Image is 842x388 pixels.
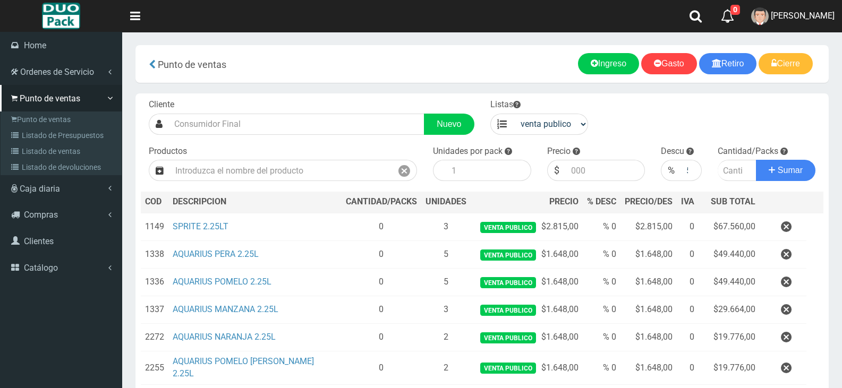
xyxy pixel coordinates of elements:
td: 3 [421,213,471,241]
span: CRIPCION [188,196,226,206]
label: Precio [547,145,571,158]
td: 0 [342,241,421,269]
span: SUB TOTAL [711,196,755,208]
span: venta publico [480,363,536,374]
input: Cantidad [718,160,757,181]
td: 0 [342,213,421,241]
span: Ordenes de Servicio [20,67,94,77]
td: % 0 [583,351,620,385]
img: User Image [751,7,769,25]
td: % 0 [583,269,620,296]
span: Home [24,40,46,50]
td: 1149 [141,213,168,241]
td: 2255 [141,351,168,385]
span: Caja diaria [20,184,60,194]
input: Consumidor Final [169,114,424,135]
td: 1337 [141,296,168,324]
a: AQUARIUS MANZANA 2.25L [173,304,278,314]
div: % [661,160,681,181]
input: 000 [566,160,645,181]
a: Ingreso [578,53,639,74]
td: $1.648,00 [620,296,677,324]
td: 0 [677,269,699,296]
span: Clientes [24,236,54,246]
input: 1 [446,160,531,181]
td: 0 [342,351,421,385]
a: Listado de devoluciones [3,159,122,175]
td: 0 [677,351,699,385]
td: % 0 [583,324,620,351]
th: CANTIDAD/PACKS [342,192,421,213]
td: 2 [421,324,471,351]
td: 1338 [141,241,168,269]
span: Catálogo [24,263,58,273]
span: Sumar [778,166,803,175]
span: venta publico [480,332,536,343]
a: AQUARIUS PERA 2.25L [173,249,259,259]
span: venta publico [480,277,536,288]
span: venta publico [480,305,536,316]
input: Introduzca el nombre del producto [170,160,392,181]
td: $19.776,00 [699,351,760,385]
td: 0 [342,324,421,351]
a: AQUARIUS POMELO 2.25L [173,277,271,287]
td: $1.648,00 [620,269,677,296]
a: Gasto [641,53,697,74]
a: AQUARIUS NARANJA 2.25L [173,332,276,342]
span: 0 [730,5,740,15]
td: 0 [677,296,699,324]
label: Cliente [149,99,174,111]
img: Logo grande [42,3,80,29]
span: venta publico [480,222,536,233]
td: 0 [342,269,421,296]
span: Punto de ventas [158,59,226,70]
td: 0 [677,241,699,269]
td: $19.776,00 [699,324,760,351]
a: Punto de ventas [3,111,122,127]
td: $2.815,00 [620,213,677,241]
input: 000 [681,160,702,181]
span: venta publico [480,249,536,261]
td: 0 [677,213,699,241]
td: 5 [421,269,471,296]
td: 0 [677,324,699,351]
td: $29.664,00 [699,296,760,324]
span: [PERSON_NAME] [771,11,835,21]
td: $1.648,00 [471,296,583,324]
span: Compras [24,210,58,220]
td: $1.648,00 [471,324,583,351]
td: $1.648,00 [620,351,677,385]
div: $ [547,160,566,181]
td: $1.648,00 [471,269,583,296]
td: $49.440,00 [699,241,760,269]
td: $1.648,00 [471,351,583,385]
button: Sumar [756,160,815,181]
td: $49.440,00 [699,269,760,296]
td: 3 [421,296,471,324]
td: 2 [421,351,471,385]
td: $2.815,00 [471,213,583,241]
a: SPRITE 2.25LT [173,221,228,231]
td: $1.648,00 [471,241,583,269]
label: Listas [490,99,521,111]
td: $1.648,00 [620,241,677,269]
td: 2272 [141,324,168,351]
th: COD [141,192,168,213]
td: % 0 [583,296,620,324]
span: IVA [681,196,694,206]
a: Listado de ventas [3,143,122,159]
span: % DESC [587,196,616,206]
span: Punto de ventas [20,93,80,104]
td: % 0 [583,241,620,269]
a: Nuevo [424,114,474,135]
td: 0 [342,296,421,324]
span: PRECIO/DES [625,196,673,206]
td: 1336 [141,269,168,296]
a: Retiro [699,53,757,74]
td: $67.560,00 [699,213,760,241]
a: Listado de Presupuestos [3,127,122,143]
label: Productos [149,145,187,158]
td: % 0 [583,213,620,241]
td: 5 [421,241,471,269]
label: Cantidad/Packs [718,145,778,158]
